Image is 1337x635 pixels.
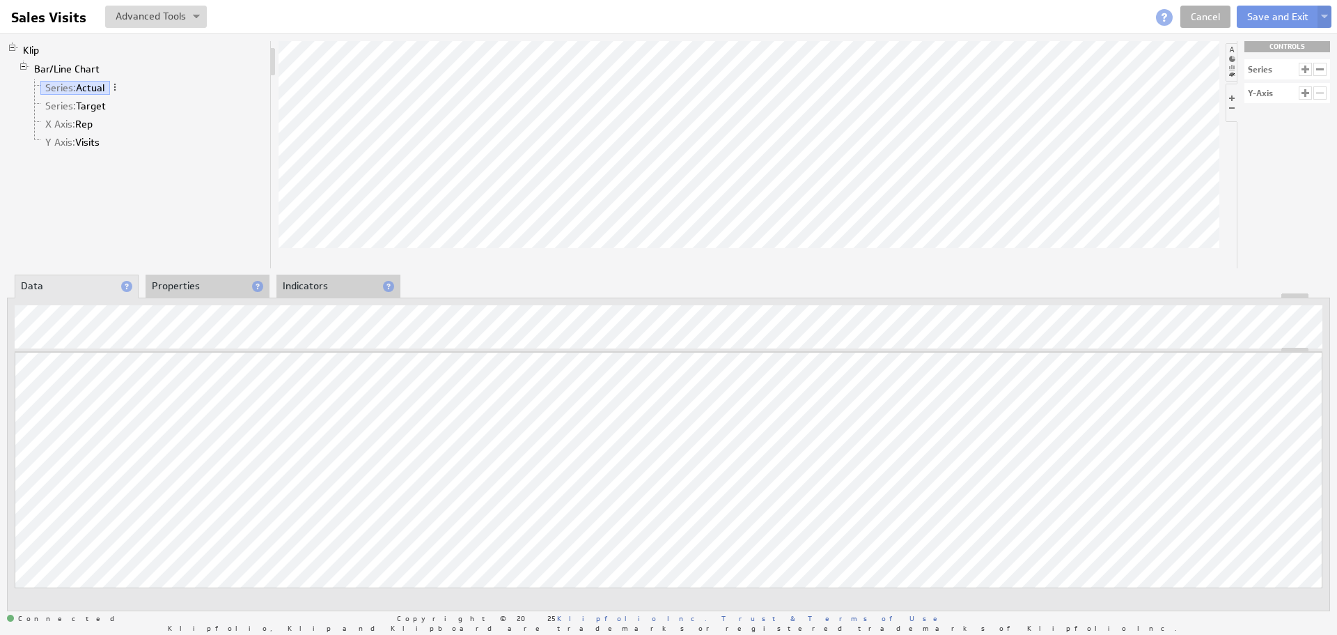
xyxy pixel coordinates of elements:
div: Y-Axis [1248,89,1273,98]
div: Series [1248,66,1272,74]
a: Series: Actual [40,81,110,95]
span: Copyright © 2025 [397,615,707,622]
div: CONTROLS [1244,41,1330,52]
span: Connected: ID: dpnc-25 Online: true [7,615,123,623]
a: Trust & Terms of Use [721,613,947,623]
a: Bar/Line Chart [29,62,105,76]
span: Series: [45,100,76,112]
span: Y Axis: [45,136,75,148]
span: Series: [45,82,76,94]
img: button-savedrop.png [193,15,200,20]
li: Indicators [276,275,400,298]
button: Save and Exit [1237,6,1319,28]
a: Klipfolio Inc. [557,613,707,623]
a: X Axis: Rep [40,117,98,131]
span: Klipfolio, Klip and Klipboard are trademarks or registered trademarks of Klipfolio Inc. [168,625,1177,632]
a: Cancel [1180,6,1230,28]
li: Properties [146,275,269,298]
a: Klip [18,43,45,57]
a: Y Axis: Visits [40,135,105,149]
li: Data [15,275,139,298]
span: More actions [110,82,120,92]
input: Sales Visits [6,6,97,29]
li: Hide or show the component palette [1226,43,1237,82]
img: button-savedrop.png [1321,15,1328,20]
span: X Axis: [45,118,75,130]
li: Hide or show the component controls palette [1226,84,1237,122]
a: Series: Target [40,99,111,113]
